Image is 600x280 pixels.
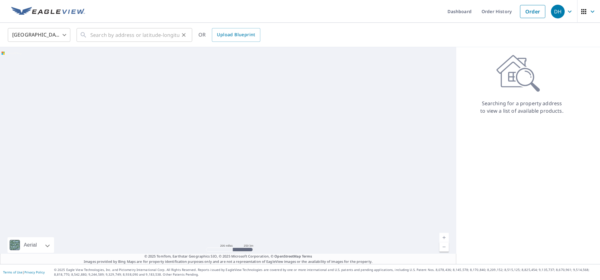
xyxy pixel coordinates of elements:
[179,31,188,39] button: Clear
[439,233,449,242] a: Current Level 5, Zoom In
[22,237,39,253] div: Aerial
[8,26,70,44] div: [GEOGRAPHIC_DATA]
[212,28,260,42] a: Upload Blueprint
[54,268,597,277] p: © 2025 Eagle View Technologies, Inc. and Pictometry International Corp. All Rights Reserved. Repo...
[217,31,255,39] span: Upload Blueprint
[3,270,22,274] a: Terms of Use
[90,26,179,44] input: Search by address or latitude-longitude
[24,270,45,274] a: Privacy Policy
[480,100,564,115] p: Searching for a property address to view a list of available products.
[302,254,312,258] a: Terms
[198,28,260,42] div: OR
[520,5,545,18] a: Order
[7,237,54,253] div: Aerial
[274,254,301,258] a: OpenStreetMap
[551,5,565,18] div: DH
[11,7,85,16] img: EV Logo
[439,242,449,252] a: Current Level 5, Zoom Out
[3,270,45,274] p: |
[144,254,312,259] span: © 2025 TomTom, Earthstar Geographics SIO, © 2025 Microsoft Corporation, ©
